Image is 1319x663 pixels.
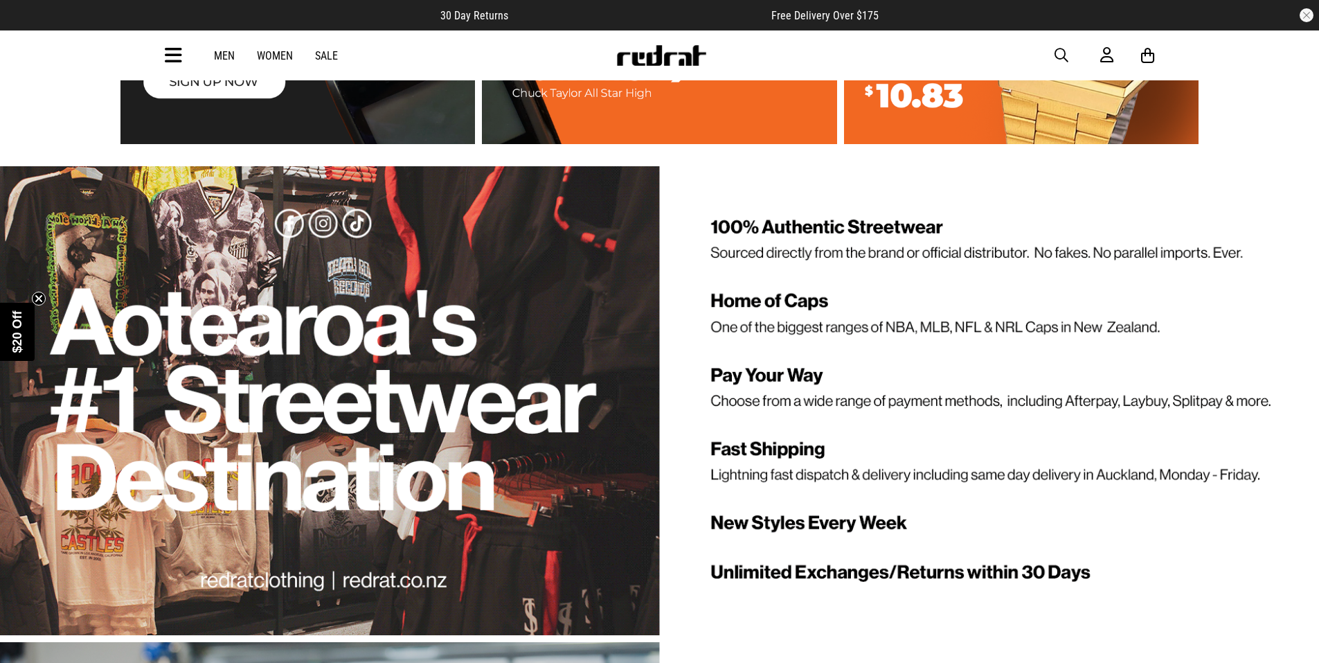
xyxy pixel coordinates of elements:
a: Sale [315,49,338,62]
a: Women [257,49,293,62]
button: Close teaser [32,292,46,306]
button: Open LiveChat chat widget [11,6,53,47]
span: Free Delivery Over $175 [771,9,879,22]
span: $20 Off [10,310,24,353]
img: Redrat logo [616,45,707,66]
a: Men [214,49,235,62]
iframe: Customer reviews powered by Trustpilot [536,8,744,22]
span: 30 Day Returns [440,9,508,22]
